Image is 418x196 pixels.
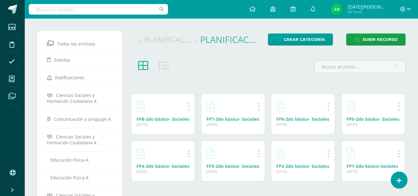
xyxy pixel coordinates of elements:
[276,116,330,122] div: Descargar FP6-2do básico- Sociales.pdf
[284,34,325,45] span: Crear Categoría
[200,33,362,46] a: PLANIFICACIÓNES -SABADOS-I UNIDAD
[55,75,84,81] span: Notificaciones
[206,169,260,174] div: [DATE]
[200,33,265,46] div: PLANIFICACIÓNES -SABADOS-I UNIDAD
[50,175,88,181] span: Educación Física A
[133,34,141,45] a: ...
[50,157,88,163] span: Educación Física A
[347,99,355,114] a: Descargar FP5-2do básico- Sociales.pdf
[331,3,343,15] img: 8960283e0a9ce4b4ff33e9216c6cd427.png
[206,116,259,122] a: FP7-2do básico- Sociales
[206,116,260,122] div: Descargar FP7-2do básico- Sociales.pdf
[276,146,284,161] a: Descargar FP2-2do básico- Sociales.pdf
[47,131,112,148] a: Ciencias Sociales y Formación Ciudadana A
[276,163,330,169] div: Descargar FP2-2do básico- Sociales.pdf
[347,146,355,161] a: Descargar FP1-2do básico-Sociales.pdf
[347,169,400,174] div: [DATE]
[136,169,190,174] div: [DATE]
[347,116,399,122] a: FP5-2do básico- Sociales
[47,72,112,83] a: Notificaciones
[29,4,168,15] input: Busca un usuario...
[206,163,260,169] div: Descargar FP3-2do básico- Sociales.pdf
[206,99,214,114] a: Descargar FP7-2do básico- Sociales.pdf
[47,113,112,124] a: Comunicación y Lenguaje A
[47,172,112,183] a: Educación Física A
[144,34,279,45] a: PLANIFICACIÓNES -SABADOS-I UNIDAD
[206,122,260,127] div: [DATE]
[133,34,144,45] div: ...
[144,34,200,45] div: PLANIFICACIÓNES -SABADOS-I UNIDAD
[347,122,400,127] div: [DATE]
[276,99,284,114] a: Descargar FP6-2do básico- Sociales.pdf
[47,89,112,107] a: Ciencias Sociales y Formación Ciudadana A
[47,37,112,49] a: Todos los archivos
[54,57,70,63] span: Eventos
[47,54,112,65] a: Eventos
[57,41,95,47] span: Todos los archivos
[347,116,400,122] div: Descargar FP5-2do básico- Sociales.pdf
[206,146,214,161] a: Descargar FP3-2do básico- Sociales.pdf
[47,155,112,165] a: Educación Física A
[363,34,398,45] span: Subir recurso
[348,4,385,10] span: [DATE][PERSON_NAME]
[206,163,259,169] a: FP3-2do básico- Sociales
[47,92,97,104] span: Ciencias Sociales y Formación Ciudadana A
[346,33,406,46] a: Subir recurso
[347,163,400,169] div: Descargar FP1-2do básico-Sociales.pdf
[136,99,144,114] a: Descargar FP8-2do básico- Sociales.pdf
[136,116,190,122] div: Descargar FP8-2do básico- Sociales.pdf
[47,134,97,146] span: Ciencias Sociales y Formación Ciudadana A
[276,169,330,174] div: [DATE]
[348,9,385,15] span: Mi Perfil
[347,163,398,169] a: FP1-2do básico-Sociales
[136,163,189,169] a: FP4-2do básico- Sociales
[54,116,111,122] span: Comunicación y Lenguaje A
[268,33,333,46] a: Crear Categoría
[276,163,329,169] a: FP2-2do básico- Sociales
[136,146,144,161] a: Descargar FP4-2do básico- Sociales.pdf
[136,163,190,169] div: Descargar FP4-2do básico- Sociales.pdf
[276,116,329,122] a: FP6-2do básico- Sociales
[276,122,330,127] div: [DATE]
[136,116,189,122] a: FP8-2do básico- Sociales
[314,61,405,73] input: Buscar archivos...
[136,122,190,127] div: [DATE]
